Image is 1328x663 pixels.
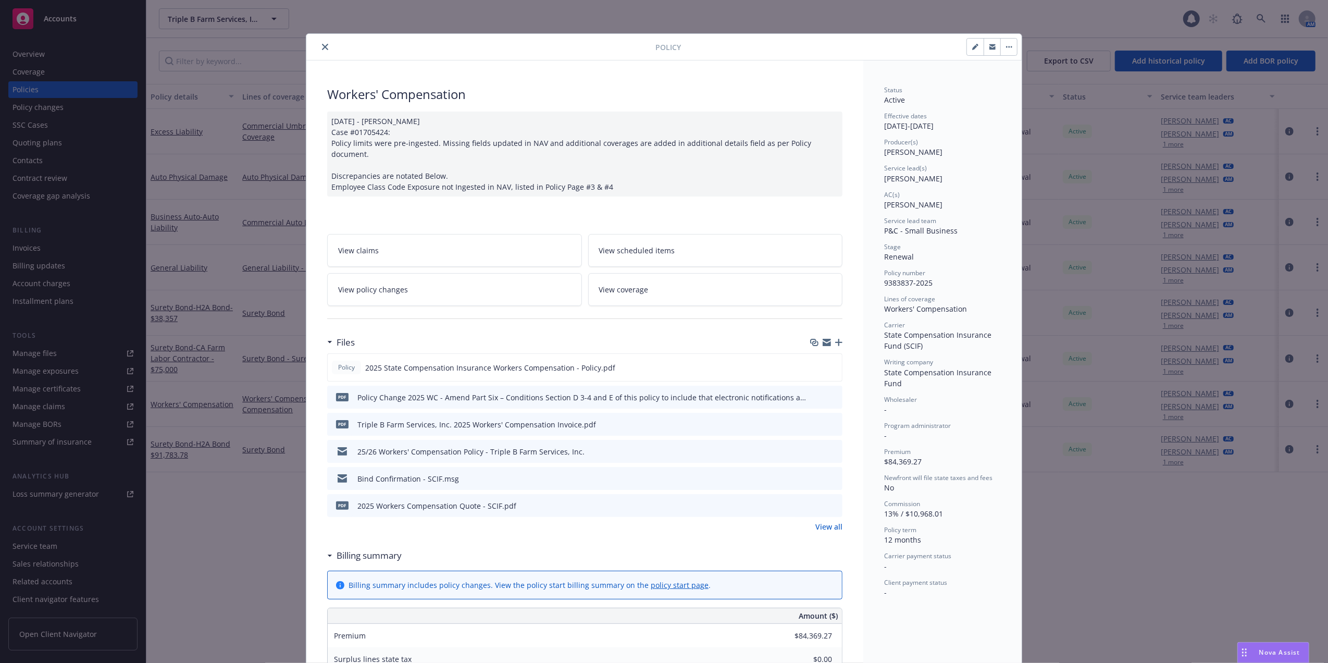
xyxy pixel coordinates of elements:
span: Policy number [884,268,925,277]
span: Client payment status [884,578,947,587]
span: Premium [884,447,911,456]
button: preview file [829,500,838,511]
input: 0.00 [771,628,838,644]
span: State Compensation Insurance Fund [884,367,994,388]
span: 2025 State Compensation Insurance Workers Compensation - Policy.pdf [365,362,615,373]
button: preview file [828,362,838,373]
button: preview file [829,419,838,430]
span: State Compensation Insurance Fund (SCIF) [884,330,994,351]
span: - [884,431,887,440]
span: Policy term [884,525,916,534]
span: Status [884,85,902,94]
div: Workers' Compensation [327,85,842,103]
div: 2025 Workers Compensation Quote - SCIF.pdf [357,500,516,511]
button: download file [812,446,821,457]
span: View policy changes [338,284,408,295]
span: Premium [334,631,366,641]
span: Workers' Compensation [884,304,967,314]
span: Program administrator [884,421,951,430]
span: Wholesaler [884,395,917,404]
a: View coverage [588,273,843,306]
span: - [884,404,887,414]
span: No [884,483,894,493]
span: Writing company [884,358,933,366]
button: download file [812,419,821,430]
button: preview file [829,473,838,484]
button: download file [812,473,821,484]
span: 9383837-2025 [884,278,933,288]
span: pdf [336,420,349,428]
button: download file [812,500,821,511]
span: Commission [884,499,920,508]
h3: Billing summary [337,549,402,562]
span: AC(s) [884,190,900,199]
span: Service lead team [884,216,936,225]
h3: Files [337,336,355,349]
div: Triple B Farm Services, Inc. 2025 Workers' Compensation Invoice.pdf [357,419,596,430]
span: Carrier [884,321,905,329]
span: View scheduled items [599,245,675,256]
div: 25/26 Workers' Compensation Policy - Triple B Farm Services, Inc. [357,446,585,457]
a: View policy changes [327,273,582,306]
span: - [884,587,887,597]
div: Billing summary includes policy changes. View the policy start billing summary on the . [349,580,711,591]
button: preview file [829,392,838,403]
span: Renewal [884,252,914,262]
span: $84,369.27 [884,457,922,466]
span: Nova Assist [1259,648,1300,657]
span: Effective dates [884,112,927,120]
div: Drag to move [1238,643,1251,662]
span: Producer(s) [884,138,918,146]
span: Service lead(s) [884,164,927,173]
button: close [319,41,331,53]
button: preview file [829,446,838,457]
div: [DATE] - [PERSON_NAME] Case #01705424: Policy limits were pre-ingested. Missing fields updated in... [327,112,842,197]
span: View coverage [599,284,649,295]
span: [PERSON_NAME] [884,147,942,157]
span: P&C - Small Business [884,226,958,236]
a: policy start page [651,580,709,590]
button: Nova Assist [1237,642,1309,663]
span: pdf [336,393,349,401]
span: Policy [655,42,681,53]
span: 13% / $10,968.01 [884,509,943,519]
button: download file [812,362,820,373]
a: View all [815,521,842,532]
div: Billing summary [327,549,402,562]
a: View scheduled items [588,234,843,267]
span: [PERSON_NAME] [884,200,942,210]
span: Newfront will file state taxes and fees [884,473,992,482]
div: Files [327,336,355,349]
span: Policy [336,363,357,372]
span: Active [884,95,905,105]
div: Policy Change 2025 WC - Amend Part Six – Conditions Section D 3-4 and E of this policy to include... [357,392,808,403]
span: pdf [336,501,349,509]
span: Stage [884,242,901,251]
div: [DATE] - [DATE] [884,112,1001,131]
span: Carrier payment status [884,551,951,560]
div: Bind Confirmation - SCIF.msg [357,473,459,484]
span: Amount ($) [799,610,838,621]
span: - [884,561,887,571]
a: View claims [327,234,582,267]
span: Lines of coverage [884,294,935,303]
span: 12 months [884,535,921,545]
span: View claims [338,245,379,256]
button: download file [812,392,821,403]
span: [PERSON_NAME] [884,174,942,183]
